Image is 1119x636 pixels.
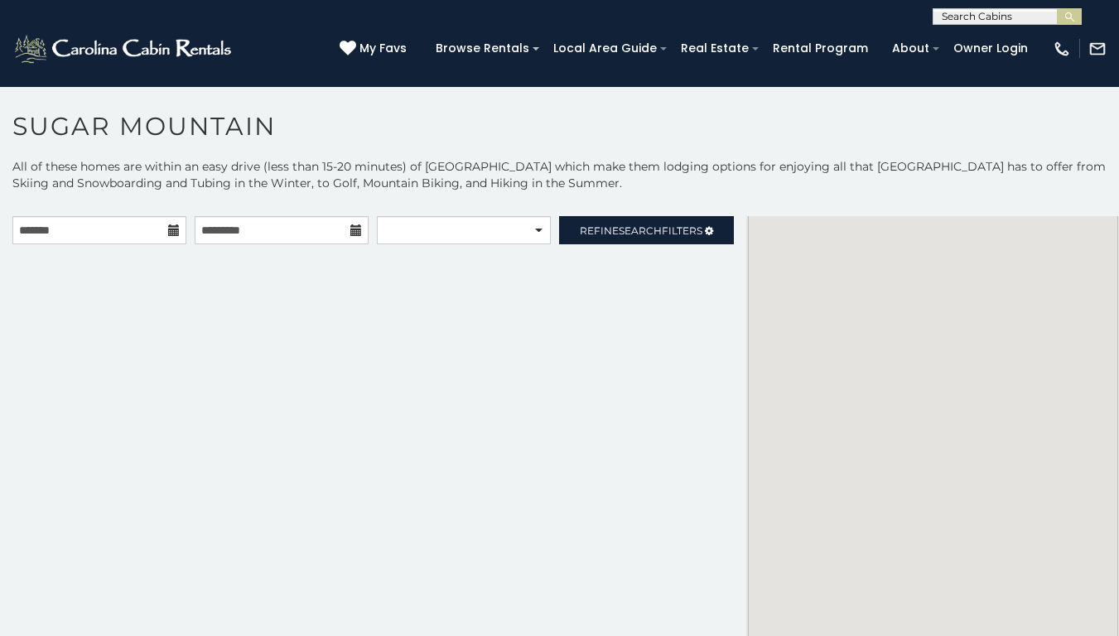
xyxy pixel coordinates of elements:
img: phone-regular-white.png [1053,40,1071,58]
a: About [884,36,938,61]
span: Search [619,224,662,237]
a: Browse Rentals [427,36,538,61]
a: My Favs [340,40,411,58]
img: White-1-2.png [12,32,236,65]
img: mail-regular-white.png [1088,40,1107,58]
span: My Favs [359,40,407,57]
span: Refine Filters [580,224,702,237]
a: Real Estate [673,36,757,61]
a: Owner Login [945,36,1036,61]
a: RefineSearchFilters [559,216,733,244]
a: Local Area Guide [545,36,665,61]
a: Rental Program [764,36,876,61]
